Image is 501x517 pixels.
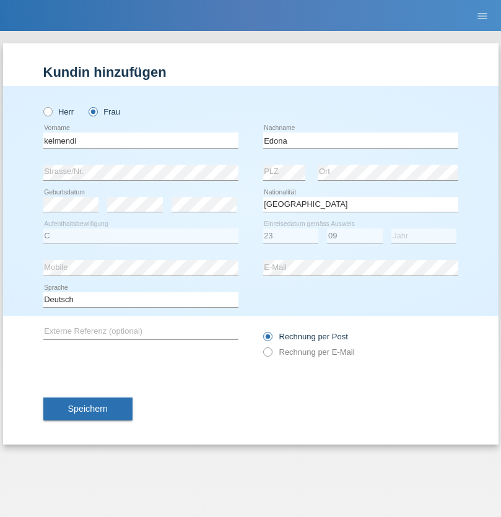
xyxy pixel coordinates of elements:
[43,107,74,116] label: Herr
[263,347,355,357] label: Rechnung per E-Mail
[43,64,458,80] h1: Kundin hinzufügen
[263,347,271,363] input: Rechnung per E-Mail
[43,398,133,421] button: Speichern
[263,332,271,347] input: Rechnung per Post
[68,404,108,414] span: Speichern
[476,10,489,22] i: menu
[89,107,97,115] input: Frau
[89,107,120,116] label: Frau
[470,12,495,19] a: menu
[43,107,51,115] input: Herr
[263,332,348,341] label: Rechnung per Post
